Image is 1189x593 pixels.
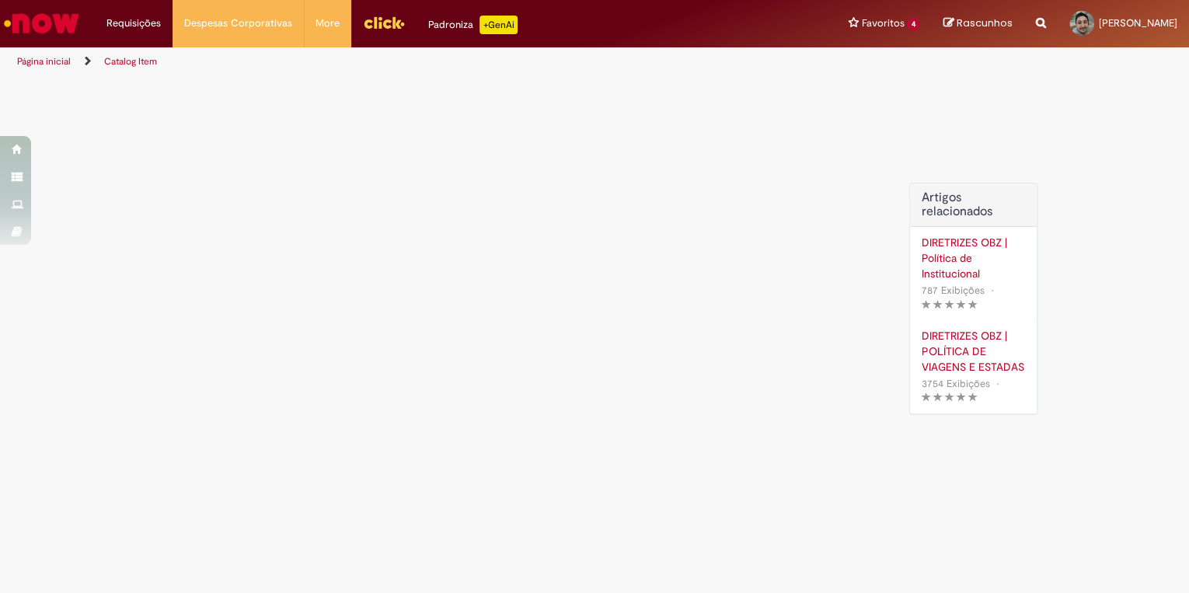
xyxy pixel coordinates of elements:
[17,55,71,68] a: Página inicial
[943,16,1013,31] a: Rascunhos
[922,328,1025,375] a: DIRETRIZES OBZ | POLÍTICA DE VIAGENS E ESTADAS
[922,284,985,297] span: 787 Exibições
[957,16,1013,30] span: Rascunhos
[104,55,157,68] a: Catalog Item
[316,16,340,31] span: More
[2,8,82,39] img: ServiceNow
[184,16,292,31] span: Despesas Corporativas
[907,18,920,31] span: 4
[363,11,405,34] img: click_logo_yellow_360x200.png
[922,377,990,390] span: 3754 Exibições
[861,16,904,31] span: Favoritos
[922,235,1025,281] a: DIRETRIZES OBZ | Política de Institucional
[922,191,1025,218] h3: Artigos relacionados
[106,16,161,31] span: Requisições
[1099,16,1177,30] span: [PERSON_NAME]
[993,373,1002,394] span: •
[12,47,781,76] ul: Trilhas de página
[988,280,997,301] span: •
[428,16,518,34] div: Padroniza
[479,16,518,34] p: +GenAi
